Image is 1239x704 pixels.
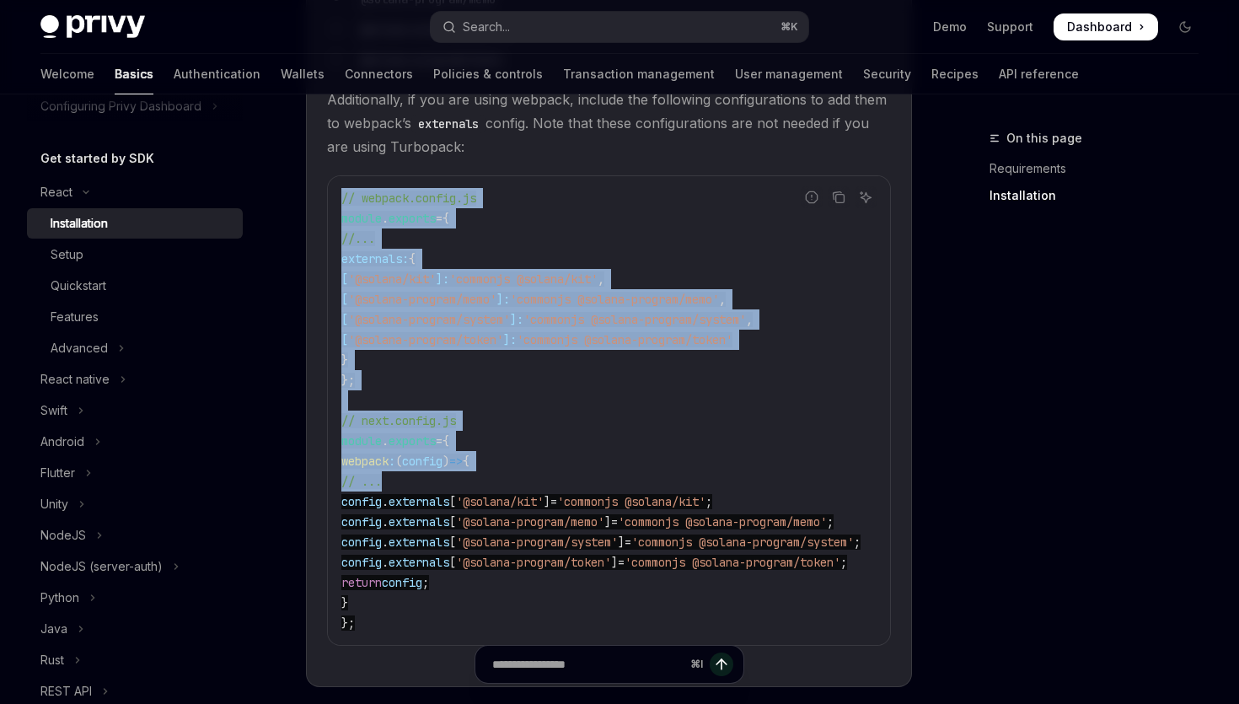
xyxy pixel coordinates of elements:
[341,555,382,570] span: config
[550,494,557,509] span: =
[341,514,382,529] span: config
[341,433,382,449] span: module
[341,352,348,368] span: }
[382,575,422,590] span: config
[341,615,355,631] span: };
[990,155,1212,182] a: Requirements
[1172,13,1199,40] button: Toggle dark mode
[27,489,243,519] button: Toggle Unity section
[855,186,877,208] button: Ask AI
[801,186,823,208] button: Report incorrect code
[563,54,715,94] a: Transaction management
[618,555,625,570] span: =
[341,211,382,226] span: module
[40,369,110,390] div: React native
[341,373,355,388] span: };
[510,292,719,307] span: 'commonjs @solana-program/memo'
[341,595,348,610] span: }
[598,271,604,287] span: ,
[840,555,847,570] span: ;
[389,494,449,509] span: externals
[27,583,243,613] button: Toggle Python section
[382,555,389,570] span: .
[40,54,94,94] a: Welcome
[863,54,911,94] a: Security
[503,332,517,347] span: ]:
[456,555,611,570] span: '@solana-program/token'
[449,555,456,570] span: [
[382,211,389,226] span: .
[1054,13,1158,40] a: Dashboard
[449,494,456,509] span: [
[341,251,409,266] span: externals:
[631,535,854,550] span: 'commonjs @solana-program/system'
[987,19,1033,35] a: Support
[27,271,243,301] a: Quickstart
[449,271,598,287] span: 'commonjs @solana/kit'
[544,494,550,509] span: ]
[174,54,260,94] a: Authentication
[27,177,243,207] button: Toggle React section
[51,338,108,358] div: Advanced
[27,645,243,675] button: Toggle Rust section
[496,292,510,307] span: ]:
[40,525,86,545] div: NodeJS
[40,619,67,639] div: Java
[389,535,449,550] span: externals
[341,231,375,246] span: //...
[27,302,243,332] a: Features
[625,555,840,570] span: 'commonjs @solana-program/token'
[341,191,476,206] span: // webpack.config.js
[27,427,243,457] button: Toggle Android section
[999,54,1079,94] a: API reference
[40,650,64,670] div: Rust
[382,494,389,509] span: .
[409,251,416,266] span: {
[341,292,348,307] span: [
[27,333,243,363] button: Toggle Advanced section
[341,332,348,347] span: [
[348,312,510,327] span: '@solana-program/system'
[341,312,348,327] span: [
[281,54,324,94] a: Wallets
[456,535,618,550] span: '@solana-program/system'
[433,54,543,94] a: Policies & controls
[442,454,449,469] span: )
[456,514,604,529] span: '@solana-program/memo'
[618,535,625,550] span: ]
[341,535,382,550] span: config
[40,588,79,608] div: Python
[611,555,618,570] span: ]
[382,535,389,550] span: .
[735,54,843,94] a: User management
[523,312,746,327] span: 'commonjs @solana-program/system'
[27,239,243,270] a: Setup
[395,454,402,469] span: (
[348,271,436,287] span: '@solana/kit'
[517,332,732,347] span: 'commonjs @solana-program/token'
[341,271,348,287] span: [
[436,211,442,226] span: =
[422,575,429,590] span: ;
[27,395,243,426] button: Toggle Swift section
[463,454,469,469] span: {
[40,182,72,202] div: React
[719,292,726,307] span: ,
[402,454,442,469] span: config
[449,535,456,550] span: [
[933,19,967,35] a: Demo
[828,186,850,208] button: Copy the contents from the code block
[1006,128,1082,148] span: On this page
[389,433,436,449] span: exports
[442,433,449,449] span: {
[27,520,243,551] button: Toggle NodeJS section
[345,54,413,94] a: Connectors
[348,292,496,307] span: '@solana-program/memo'
[431,12,807,42] button: Open search
[341,575,382,590] span: return
[51,307,99,327] div: Features
[611,514,618,529] span: =
[604,514,611,529] span: ]
[27,208,243,239] a: Installation
[341,494,382,509] span: config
